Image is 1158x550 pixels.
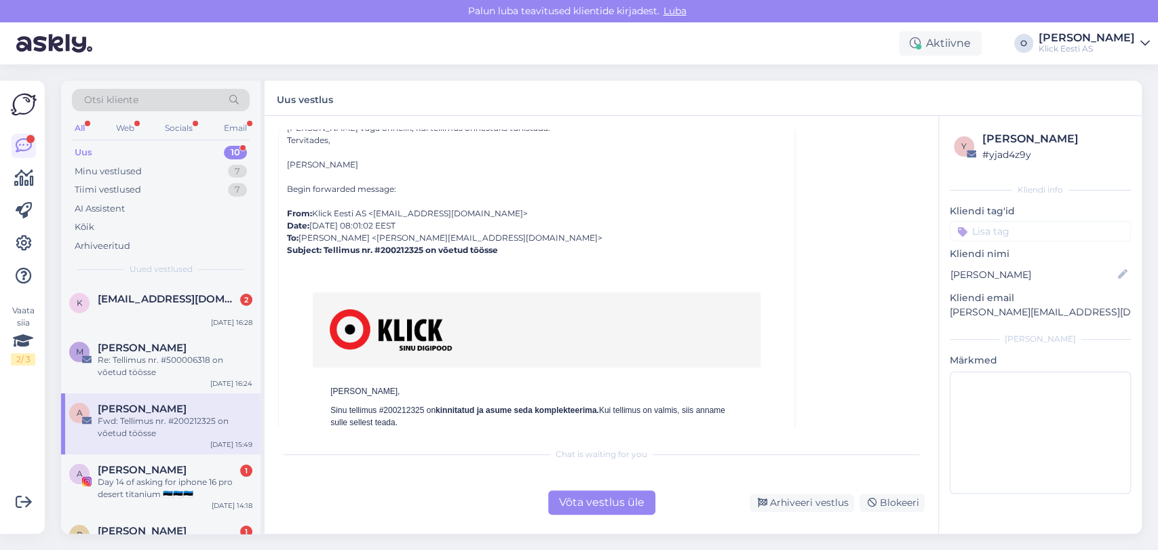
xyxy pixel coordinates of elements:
[950,353,1131,368] p: Märkmed
[950,291,1131,305] p: Kliendi email
[240,465,252,477] div: 1
[224,146,247,159] div: 10
[287,245,322,255] b: Subject:
[221,119,250,137] div: Email
[98,403,187,415] span: Annemari Oherd
[982,147,1127,162] div: # yjad4z9y
[75,239,130,253] div: Arhiveeritud
[899,31,982,56] div: Aktiivne
[330,385,743,397] p: [PERSON_NAME],
[75,146,92,159] div: Uus
[210,439,252,450] div: [DATE] 15:49
[75,183,141,197] div: Tiimi vestlused
[11,92,37,117] img: Askly Logo
[77,408,83,418] span: A
[1039,33,1150,54] a: [PERSON_NAME]Klick Eesti AS
[287,208,312,218] b: From:
[98,354,252,378] div: Re: Tellimus nr. #500006318 on võetud töösse
[659,5,691,17] span: Luba
[84,93,138,107] span: Otsi kliente
[1039,43,1135,54] div: Klick Eesti AS
[210,378,252,389] div: [DATE] 16:24
[287,171,786,208] div: Begin forwarded message:
[287,233,298,243] b: To:
[98,464,187,476] span: Aleksander Albei
[162,119,195,137] div: Socials
[228,183,247,197] div: 7
[950,247,1131,261] p: Kliendi nimi
[750,494,854,512] div: Arhiveeri vestlus
[1039,33,1135,43] div: [PERSON_NAME]
[950,204,1131,218] p: Kliendi tag'id
[950,221,1131,241] input: Lisa tag
[72,119,88,137] div: All
[113,119,137,137] div: Web
[287,134,786,171] div: Tervitades,
[287,208,786,269] div: Klick Eesti AS <[EMAIL_ADDRESS][DOMAIN_NAME]> [DATE] 08:01:02 EEST [PERSON_NAME] <[PERSON_NAME][E...
[77,530,83,540] span: r
[950,184,1131,196] div: Kliendi info
[98,293,239,305] span: kermorikk@gmail.com
[228,165,247,178] div: 7
[240,294,252,306] div: 2
[75,165,142,178] div: Minu vestlused
[130,263,193,275] span: Uued vestlused
[211,317,252,328] div: [DATE] 16:28
[1014,34,1033,53] div: O
[950,267,1115,282] input: Lisa nimi
[548,490,655,515] div: Võta vestlus üle
[324,245,498,255] b: Tellimus nr. #200212325 on võetud töösse
[277,89,333,107] label: Uus vestlus
[860,494,925,512] div: Blokeeri
[75,220,94,234] div: Kõik
[287,220,309,231] b: Date:
[330,404,743,429] p: Sinu tellimus #200212325 on Kui tellimus on valmis, siis anname sulle sellest teada.
[98,415,252,439] div: Fwd: Tellimus nr. #200212325 on võetud töösse
[76,347,83,357] span: M
[98,525,187,537] span: renee virronen
[98,476,252,500] div: Day 14 of asking for iphone 16 pro desert titanium 🇪🇪🇪🇪🇪🇪
[75,202,125,216] div: AI Assistent
[950,305,1131,319] p: [PERSON_NAME][EMAIL_ADDRESS][DOMAIN_NAME]
[98,342,187,354] span: Minajev, Vladislav
[212,500,252,511] div: [DATE] 14:18
[240,526,252,538] div: 1
[982,131,1127,147] div: [PERSON_NAME]
[77,469,83,479] span: A
[287,159,786,171] div: [PERSON_NAME]
[278,448,925,460] div: Chat is waiting for you
[436,406,599,415] strong: kinnitatud ja asume seda komplekteerima.
[77,298,83,308] span: k
[961,141,967,151] span: y
[11,353,35,366] div: 2 / 3
[950,333,1131,345] div: [PERSON_NAME]
[11,305,35,366] div: Vaata siia
[330,309,452,351] img: Klick Eesti AS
